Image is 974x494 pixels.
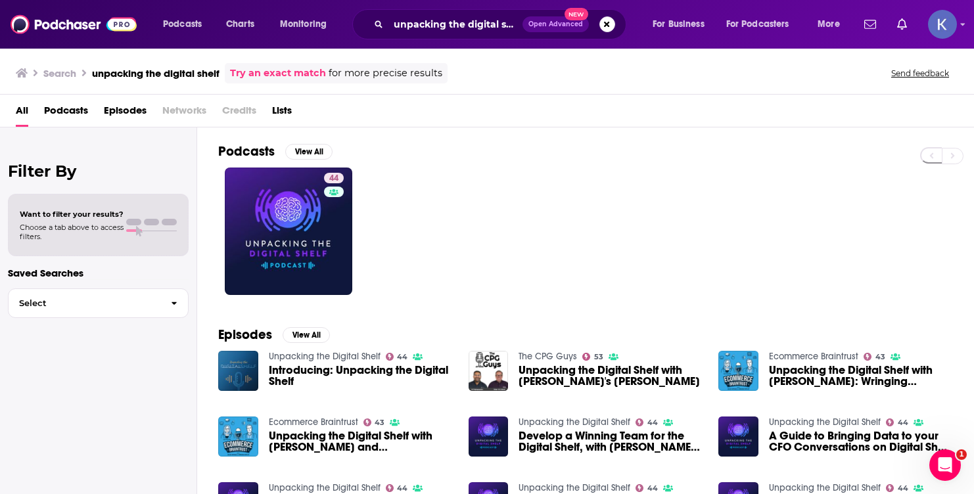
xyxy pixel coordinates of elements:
[8,267,189,279] p: Saved Searches
[218,326,272,343] h2: Episodes
[519,365,703,387] a: Unpacking the Digital Shelf with Salsify's Rob Gonzalez
[283,327,330,343] button: View All
[218,143,275,160] h2: Podcasts
[898,420,908,426] span: 44
[388,14,522,35] input: Search podcasts, credits, & more...
[11,12,137,37] img: Podchaser - Follow, Share and Rate Podcasts
[769,365,953,387] a: Unpacking the Digital Shelf with Ross Walker: Wringing Performance out of Amazon Marketing Cloud ...
[8,162,189,181] h2: Filter By
[222,100,256,127] span: Credits
[365,9,639,39] div: Search podcasts, credits, & more...
[280,15,327,34] span: Monitoring
[329,172,338,185] span: 44
[162,100,206,127] span: Networks
[718,416,758,457] img: A Guide to Bringing Data to your CFO Conversations on Digital Shelf Investments, with Mark Koster...
[272,100,292,127] a: Lists
[818,15,840,34] span: More
[218,416,258,457] img: Unpacking the Digital Shelf with Kiri Masters and Tom Spaven: The Walmart Marketplace Copy and Pa...
[647,485,658,491] span: 44
[808,14,856,35] button: open menu
[769,430,953,453] span: A Guide to Bringing Data to your CFO Conversations on Digital Shelf Investments, with [PERSON_NAM...
[324,173,344,183] a: 44
[769,430,953,453] a: A Guide to Bringing Data to your CFO Conversations on Digital Shelf Investments, with Mark Koster...
[20,210,124,219] span: Want to filter your results?
[386,353,408,361] a: 44
[528,21,583,28] span: Open Advanced
[218,351,258,391] img: Introducing: Unpacking the Digital Shelf
[522,16,589,32] button: Open AdvancedNew
[769,351,858,362] a: Ecommerce Braintrust
[898,485,908,491] span: 44
[956,449,967,460] span: 1
[643,14,721,35] button: open menu
[363,418,385,426] a: 43
[887,68,953,79] button: Send feedback
[769,365,953,387] span: Unpacking the Digital Shelf with [PERSON_NAME]: Wringing Performance out of Amazon Marketing Clou...
[469,351,509,391] img: Unpacking the Digital Shelf with Salsify's Rob Gonzalez
[594,354,603,360] span: 53
[726,15,789,34] span: For Podcasters
[269,416,358,428] a: Ecommerce Braintrust
[269,482,381,493] a: Unpacking the Digital Shelf
[892,13,912,35] a: Show notifications dropdown
[928,10,957,39] img: User Profile
[225,168,352,295] a: 44
[519,482,630,493] a: Unpacking the Digital Shelf
[386,484,408,492] a: 44
[519,430,703,453] a: Develop a Winning Team for the Digital Shelf, with Lauren Livak, Director of the Digital Shelf In...
[653,15,705,34] span: For Business
[269,351,381,362] a: Unpacking the Digital Shelf
[769,482,881,493] a: Unpacking the Digital Shelf
[886,484,908,492] a: 44
[8,288,189,318] button: Select
[104,100,147,127] a: Episodes
[269,365,453,387] a: Introducing: Unpacking the Digital Shelf
[647,420,658,426] span: 44
[636,484,658,492] a: 44
[285,144,333,160] button: View All
[9,299,160,307] span: Select
[582,353,603,361] a: 53
[16,100,28,127] a: All
[859,13,881,35] a: Show notifications dropdown
[218,143,333,160] a: PodcastsView All
[565,8,588,20] span: New
[928,10,957,39] button: Show profile menu
[20,223,124,241] span: Choose a tab above to access filters.
[875,354,885,360] span: 43
[718,14,808,35] button: open menu
[163,15,202,34] span: Podcasts
[375,420,384,426] span: 43
[864,353,885,361] a: 43
[469,416,509,457] img: Develop a Winning Team for the Digital Shelf, with Lauren Livak, Director of the Digital Shelf In...
[886,418,908,426] a: 44
[519,365,703,387] span: Unpacking the Digital Shelf with [PERSON_NAME]'s [PERSON_NAME]
[519,351,577,362] a: The CPG Guys
[929,449,961,481] iframe: Intercom live chat
[519,430,703,453] span: Develop a Winning Team for the Digital Shelf, with [PERSON_NAME], Director of the Digital Shelf I...
[230,66,326,81] a: Try an exact match
[397,354,407,360] span: 44
[271,14,344,35] button: open menu
[44,100,88,127] a: Podcasts
[43,67,76,79] h3: Search
[397,485,407,491] span: 44
[269,430,453,453] a: Unpacking the Digital Shelf with Kiri Masters and Tom Spaven: The Walmart Marketplace Copy and Pa...
[519,416,630,428] a: Unpacking the Digital Shelf
[218,326,330,343] a: EpisodesView All
[154,14,219,35] button: open menu
[718,351,758,391] img: Unpacking the Digital Shelf with Ross Walker: Wringing Performance out of Amazon Marketing Cloud ...
[769,416,881,428] a: Unpacking the Digital Shelf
